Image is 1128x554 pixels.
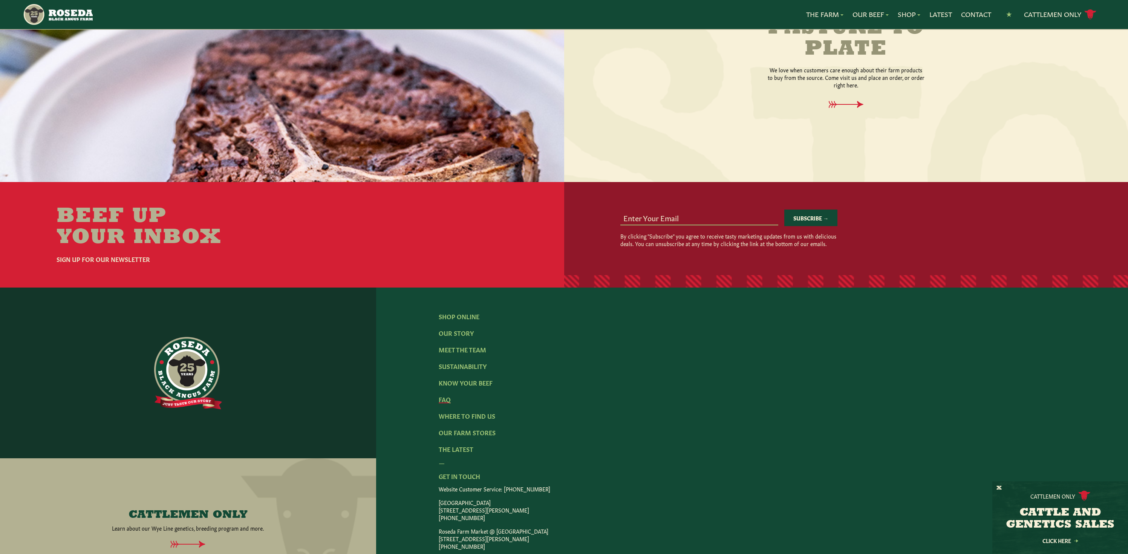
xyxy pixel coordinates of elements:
[439,395,451,403] a: FAQ
[439,378,493,387] a: Know Your Beef
[112,524,264,532] p: Learn about our Wye Line genetics, breeding program and more.
[129,509,248,521] h4: CATTLEMEN ONLY
[439,345,486,354] a: Meet The Team
[1030,492,1075,500] p: Cattlemen Only
[620,232,837,247] p: By clicking "Subscribe" you agree to receive tasty marketing updates from us with delicious deals...
[1002,507,1119,531] h3: CATTLE AND GENETICS SALES
[439,362,487,370] a: Sustainability
[1024,8,1096,21] a: Cattlemen Only
[57,206,249,248] h2: Beef Up Your Inbox
[439,412,495,420] a: Where To Find Us
[1026,538,1094,543] a: Click Here
[806,9,843,19] a: The Farm
[439,428,496,436] a: Our Farm Stores
[439,499,1065,521] p: [GEOGRAPHIC_DATA] [STREET_ADDRESS][PERSON_NAME] [PHONE_NUMBER]
[898,9,920,19] a: Shop
[439,329,474,337] a: Our Story
[439,485,1065,493] p: Website Customer Service: [PHONE_NUMBER]
[784,210,837,226] button: Subscribe →
[439,445,473,453] a: The Latest
[853,9,889,19] a: Our Beef
[23,3,93,26] img: https://roseda.com/wp-content/uploads/2021/05/roseda-25-header.png
[767,66,925,89] p: We love when customers care enough about their farm products to buy from the source. Come visit u...
[439,458,1065,467] div: —
[1078,491,1090,501] img: cattle-icon.svg
[57,254,249,263] h6: Sign Up For Our Newsletter
[961,9,991,19] a: Contact
[996,484,1002,492] button: X
[929,9,952,19] a: Latest
[439,527,1065,550] p: Roseda Farm Market @ [GEOGRAPHIC_DATA] [STREET_ADDRESS][PERSON_NAME] [PHONE_NUMBER]
[154,337,222,409] img: https://roseda.com/wp-content/uploads/2021/06/roseda-25-full@2x.png
[31,509,344,532] a: CATTLEMEN ONLY Learn about our Wye Line genetics, breeding program and more.
[439,312,479,320] a: Shop Online
[620,210,778,225] input: Enter Your Email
